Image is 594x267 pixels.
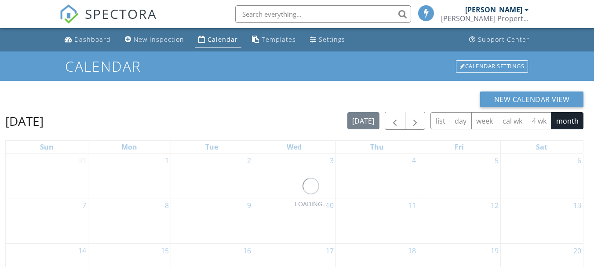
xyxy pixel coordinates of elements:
[88,154,171,198] td: Go to September 1, 2025
[576,154,583,168] a: Go to September 6, 2025
[245,198,253,212] a: Go to September 9, 2025
[406,198,418,212] a: Go to September 11, 2025
[527,112,551,129] button: 4 wk
[324,244,335,258] a: Go to September 17, 2025
[59,4,79,24] img: The Best Home Inspection Software - Spectora
[410,154,418,168] a: Go to September 4, 2025
[38,141,55,153] a: Sunday
[163,198,171,212] a: Go to September 8, 2025
[534,141,549,153] a: Saturday
[195,32,241,48] a: Calendar
[208,35,238,44] div: Calendar
[480,91,584,107] button: New Calendar View
[471,112,498,129] button: week
[498,112,528,129] button: cal wk
[6,154,88,198] td: Go to August 31, 2025
[430,112,450,129] button: list
[241,244,253,258] a: Go to September 16, 2025
[465,5,522,14] div: [PERSON_NAME]
[74,35,111,44] div: Dashboard
[285,141,303,153] a: Wednesday
[88,198,171,244] td: Go to September 8, 2025
[85,4,157,23] span: SPECTORA
[335,154,418,198] td: Go to September 4, 2025
[493,154,500,168] a: Go to September 5, 2025
[324,198,335,212] a: Go to September 10, 2025
[551,112,583,129] button: month
[500,198,583,244] td: Go to September 13, 2025
[65,59,529,74] h1: Calendar
[385,112,405,130] button: Previous month
[455,59,529,73] a: Calendar Settings
[253,154,336,198] td: Go to September 3, 2025
[418,198,501,244] td: Go to September 12, 2025
[335,198,418,244] td: Go to September 11, 2025
[306,32,349,48] a: Settings
[347,112,379,129] button: [DATE]
[572,244,583,258] a: Go to September 20, 2025
[171,198,253,244] td: Go to September 9, 2025
[61,32,114,48] a: Dashboard
[453,141,466,153] a: Friday
[456,60,528,73] div: Calendar Settings
[245,154,253,168] a: Go to September 2, 2025
[77,154,88,168] a: Go to August 31, 2025
[262,35,296,44] div: Templates
[441,14,529,23] div: Mack Property Inspections, LLC
[253,198,336,244] td: Go to September 10, 2025
[450,112,472,129] button: day
[418,154,501,198] td: Go to September 5, 2025
[489,244,500,258] a: Go to September 19, 2025
[204,141,220,153] a: Tuesday
[500,154,583,198] td: Go to September 6, 2025
[406,244,418,258] a: Go to September 18, 2025
[248,32,299,48] a: Templates
[159,244,171,258] a: Go to September 15, 2025
[295,199,328,209] div: LOADING...
[368,141,386,153] a: Thursday
[405,112,426,130] button: Next month
[572,198,583,212] a: Go to September 13, 2025
[235,5,411,23] input: Search everything...
[121,32,188,48] a: New Inspection
[134,35,184,44] div: New Inspection
[5,112,44,130] h2: [DATE]
[6,198,88,244] td: Go to September 7, 2025
[80,198,88,212] a: Go to September 7, 2025
[466,32,533,48] a: Support Center
[489,198,500,212] a: Go to September 12, 2025
[120,141,139,153] a: Monday
[319,35,345,44] div: Settings
[328,154,335,168] a: Go to September 3, 2025
[77,244,88,258] a: Go to September 14, 2025
[478,35,529,44] div: Support Center
[59,12,157,30] a: SPECTORA
[163,154,171,168] a: Go to September 1, 2025
[171,154,253,198] td: Go to September 2, 2025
